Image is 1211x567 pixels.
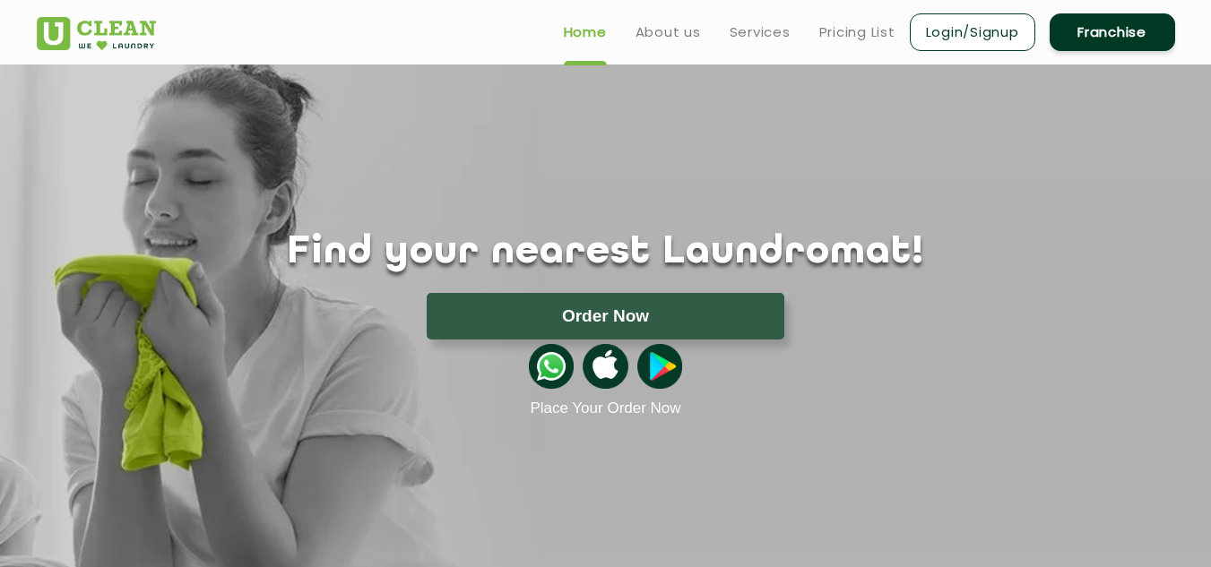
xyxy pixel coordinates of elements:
a: Place Your Order Now [530,399,680,417]
button: Order Now [427,293,784,339]
img: UClean Laundry and Dry Cleaning [37,17,156,50]
img: playstoreicon.png [637,344,682,389]
a: Franchise [1050,13,1175,51]
a: Pricing List [819,21,895,43]
img: whatsappicon.png [529,344,574,389]
a: Login/Signup [910,13,1035,51]
a: Home [564,21,607,43]
a: Services [730,21,791,43]
img: apple-icon.png [583,344,627,389]
h1: Find your nearest Laundromat! [23,230,1189,275]
a: About us [636,21,701,43]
